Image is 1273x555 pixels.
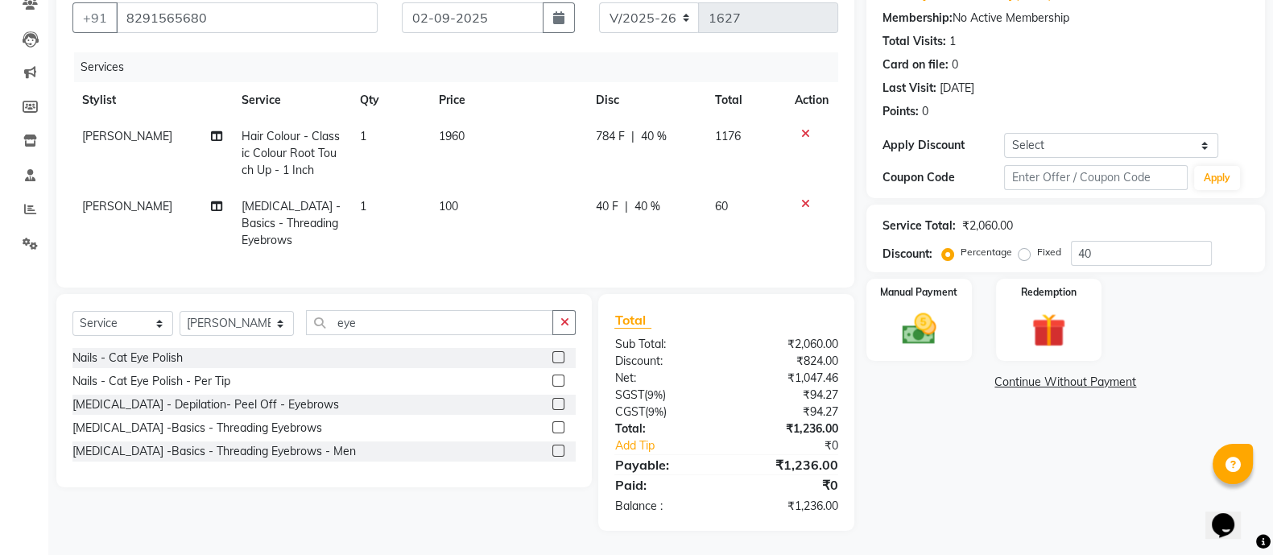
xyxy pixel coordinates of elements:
span: 100 [439,199,458,213]
div: [MEDICAL_DATA] -Basics - Threading Eyebrows - Men [72,443,356,460]
div: ₹1,047.46 [726,370,850,387]
span: [MEDICAL_DATA] -Basics - Threading Eyebrows [242,199,341,247]
div: Coupon Code [882,169,1005,186]
div: ₹0 [726,475,850,495]
span: 9% [647,388,662,401]
div: ₹824.00 [726,353,850,370]
label: Percentage [961,245,1012,259]
span: 1960 [439,129,465,143]
span: 40 % [641,128,667,145]
div: ( ) [602,404,726,420]
div: [MEDICAL_DATA] - Depilation- Peel Off - Eyebrows [72,396,339,413]
div: Discount: [882,246,932,263]
th: Stylist [72,82,232,118]
div: 0 [922,103,928,120]
span: 1176 [715,129,741,143]
div: Payable: [602,455,726,474]
span: 60 [715,199,728,213]
div: ₹94.27 [726,404,850,420]
span: SGST [614,387,643,402]
div: Total: [602,420,726,437]
div: [DATE] [940,80,974,97]
span: [PERSON_NAME] [82,129,172,143]
span: | [631,128,634,145]
span: Hair Colour - Classic Colour Root Touch Up - 1 Inch [242,129,340,177]
label: Manual Payment [880,285,957,300]
div: ₹1,236.00 [726,498,850,515]
label: Redemption [1021,285,1077,300]
div: ₹1,236.00 [726,420,850,437]
div: ( ) [602,387,726,404]
div: Services [74,52,850,82]
button: +91 [72,2,118,33]
div: Points: [882,103,919,120]
th: Price [429,82,586,118]
iframe: chat widget [1205,491,1257,539]
div: Service Total: [882,217,956,234]
span: 1 [360,199,366,213]
a: Add Tip [602,437,746,454]
img: _cash.svg [891,309,946,349]
div: ₹1,236.00 [726,455,850,474]
input: Search by Name/Mobile/Email/Code [116,2,378,33]
div: ₹2,060.00 [962,217,1013,234]
input: Enter Offer / Coupon Code [1004,165,1188,190]
th: Qty [350,82,429,118]
span: | [625,198,628,215]
div: Discount: [602,353,726,370]
div: Balance : [602,498,726,515]
span: CGST [614,404,644,419]
span: [PERSON_NAME] [82,199,172,213]
span: 9% [647,405,663,418]
div: ₹0 [747,437,850,454]
div: Net: [602,370,726,387]
img: _gift.svg [1021,309,1076,351]
div: Nails - Cat Eye Polish - Per Tip [72,373,230,390]
div: 1 [949,33,956,50]
input: Search or Scan [306,310,553,335]
div: Total Visits: [882,33,946,50]
div: Card on file: [882,56,949,73]
span: 40 F [596,198,618,215]
span: Total [614,312,651,329]
div: No Active Membership [882,10,1249,27]
div: Sub Total: [602,336,726,353]
button: Apply [1194,166,1240,190]
label: Fixed [1037,245,1061,259]
div: [MEDICAL_DATA] -Basics - Threading Eyebrows [72,420,322,437]
div: 0 [952,56,958,73]
span: 784 F [596,128,625,145]
th: Disc [586,82,705,118]
div: Last Visit: [882,80,936,97]
div: Membership: [882,10,953,27]
span: 40 % [634,198,660,215]
div: ₹94.27 [726,387,850,404]
div: ₹2,060.00 [726,336,850,353]
th: Action [785,82,838,118]
div: Nails - Cat Eye Polish [72,350,183,367]
div: Paid: [602,475,726,495]
a: Continue Without Payment [870,374,1262,391]
th: Total [705,82,785,118]
span: 1 [360,129,366,143]
th: Service [232,82,350,118]
div: Apply Discount [882,137,1005,154]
